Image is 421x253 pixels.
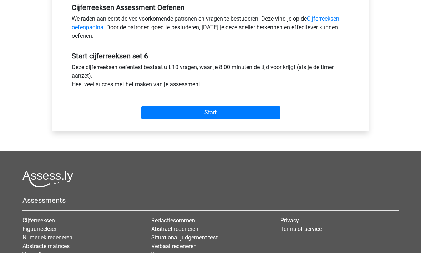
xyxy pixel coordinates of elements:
a: Cijferreeksen [22,217,55,224]
a: Figuurreeksen [22,226,58,232]
div: Deze cijferreeksen oefentest bestaat uit 10 vragen, waar je 8:00 minuten de tijd voor krijgt (als... [66,63,355,92]
a: Abstracte matrices [22,243,70,249]
h5: Cijferreeksen Assessment Oefenen [72,3,349,12]
img: Assessly logo [22,171,73,187]
a: Redactiesommen [151,217,195,224]
a: Terms of service [280,226,322,232]
a: Abstract redeneren [151,226,198,232]
a: Privacy [280,217,299,224]
a: Verbaal redeneren [151,243,197,249]
a: Situational judgement test [151,234,218,241]
div: We raden aan eerst de veelvoorkomende patronen en vragen te bestuderen. Deze vind je op de . Door... [66,15,355,43]
h5: Assessments [22,196,399,205]
a: Numeriek redeneren [22,234,72,241]
h5: Start cijferreeksen set 6 [72,52,349,60]
input: Start [141,106,280,119]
